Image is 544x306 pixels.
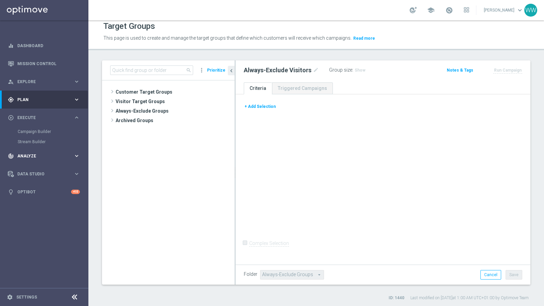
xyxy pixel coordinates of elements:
[8,189,14,195] i: lightbulb
[8,153,14,159] i: track_changes
[410,295,529,301] label: Last modified on [DATE] at 1:00 AM UTC+01:00 by Optimove Team
[8,79,14,85] i: person_search
[7,43,80,49] button: equalizer Dashboard
[8,97,14,103] i: gps_fixed
[427,6,435,14] span: school
[103,35,352,41] span: This page is used to create and manage the target groups that define which customers will receive...
[7,115,80,120] button: play_circle_outline Execute keyboard_arrow_right
[116,97,235,106] span: Visitor Target Groups
[7,153,80,159] button: track_changes Analyze keyboard_arrow_right
[228,68,235,74] i: chevron_left
[228,66,235,75] button: chevron_left
[71,190,80,194] div: +10
[18,139,71,145] a: Stream Builder
[18,129,71,134] a: Campaign Builder
[17,80,73,84] span: Explore
[8,171,73,177] div: Data Studio
[7,189,80,195] button: lightbulb Optibot +10
[103,21,155,31] h1: Target Groups
[524,4,537,17] div: WW
[244,271,257,277] label: Folder
[17,37,80,55] a: Dashboard
[249,240,289,247] label: Complex Selection
[244,103,276,110] button: + Add Selection
[7,61,80,66] button: Mission Control
[483,5,524,15] a: [PERSON_NAME]keyboard_arrow_down
[17,172,73,176] span: Data Studio
[7,294,13,300] i: settings
[73,78,80,85] i: keyboard_arrow_right
[8,115,14,121] i: play_circle_outline
[506,270,522,280] button: Save
[110,65,193,75] input: Quick find group or folder
[8,97,73,103] div: Plan
[17,98,73,102] span: Plan
[18,137,88,147] div: Stream Builder
[8,79,73,85] div: Explore
[17,154,73,158] span: Analyze
[8,183,80,201] div: Optibot
[389,295,404,301] label: ID: 1440
[446,66,474,74] button: Notes & Tags
[8,55,80,73] div: Mission Control
[17,116,73,120] span: Execute
[116,106,235,116] span: Always-Exclude Groups
[16,295,37,299] a: Settings
[116,116,235,125] span: Archived Groups
[116,87,235,97] span: Customer Target Groups
[73,96,80,103] i: keyboard_arrow_right
[17,55,80,73] a: Mission Control
[73,171,80,177] i: keyboard_arrow_right
[73,153,80,159] i: keyboard_arrow_right
[329,67,352,73] label: Group size
[244,82,272,94] a: Criteria
[516,6,524,14] span: keyboard_arrow_down
[7,97,80,102] button: gps_fixed Plan keyboard_arrow_right
[8,43,14,49] i: equalizer
[73,114,80,121] i: keyboard_arrow_right
[18,127,88,137] div: Campaign Builder
[353,35,376,42] button: Read more
[7,171,80,177] button: Data Studio keyboard_arrow_right
[7,79,80,84] button: person_search Explore keyboard_arrow_right
[8,115,73,121] div: Execute
[352,67,353,73] label: :
[206,66,226,75] button: Prioritize
[480,270,501,280] button: Cancel
[272,82,333,94] a: Triggered Campaigns
[186,68,191,73] span: search
[8,37,80,55] div: Dashboard
[244,66,311,74] h2: Always-Exclude Visitors
[17,183,71,201] a: Optibot
[8,153,73,159] div: Analyze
